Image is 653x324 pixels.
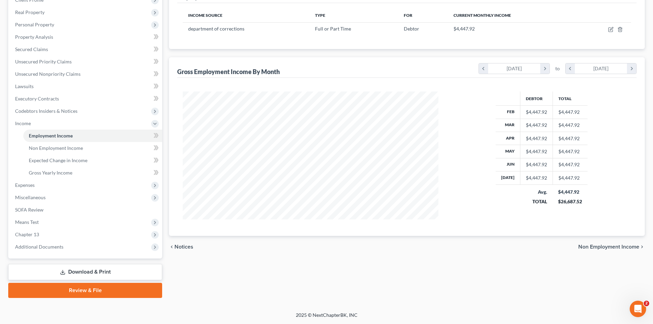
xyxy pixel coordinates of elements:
div: $4,447.92 [526,135,547,142]
span: Non Employment Income [29,145,83,151]
span: Executory Contracts [15,96,59,101]
span: Additional Documents [15,244,63,250]
div: 2025 © NextChapterBK, INC [131,312,522,324]
span: Expected Change in Income [29,157,87,163]
a: Download & Print [8,264,162,280]
a: Non Employment Income [23,142,162,154]
a: Executory Contracts [10,93,162,105]
div: $4,447.92 [526,175,547,181]
i: chevron_left [169,244,174,250]
a: Secured Claims [10,43,162,56]
span: Codebtors Insiders & Notices [15,108,77,114]
span: Miscellaneous [15,194,46,200]
i: chevron_right [627,63,636,74]
div: [DATE] [575,63,627,74]
a: Property Analysis [10,31,162,43]
td: $4,447.92 [553,106,588,119]
span: to [555,65,560,72]
i: chevron_right [639,244,645,250]
span: $4,447.92 [454,26,475,32]
span: Secured Claims [15,46,48,52]
i: chevron_left [479,63,488,74]
span: Non Employment Income [578,244,639,250]
span: Real Property [15,9,45,15]
iframe: Intercom live chat [630,301,646,317]
th: Total [553,92,588,105]
div: $4,447.92 [526,122,547,129]
td: $4,447.92 [553,171,588,184]
div: $26,687.52 [558,198,582,205]
a: Expected Change in Income [23,154,162,167]
span: Employment Income [29,133,73,139]
span: Debtor [404,26,419,32]
a: Employment Income [23,130,162,142]
th: Mar [496,119,520,132]
span: 2 [644,301,649,306]
div: $4,447.92 [526,109,547,116]
span: Income [15,120,31,126]
span: Property Analysis [15,34,53,40]
span: Unsecured Priority Claims [15,59,72,64]
div: $4,447.92 [526,148,547,155]
span: department of corrections [188,26,244,32]
a: Unsecured Nonpriority Claims [10,68,162,80]
th: Feb [496,106,520,119]
span: Expenses [15,182,35,188]
div: [DATE] [488,63,541,74]
span: Income Source [188,13,222,18]
div: $4,447.92 [558,189,582,195]
span: Full or Part Time [315,26,351,32]
span: Unsecured Nonpriority Claims [15,71,81,77]
span: Type [315,13,325,18]
a: Lawsuits [10,80,162,93]
span: Chapter 13 [15,231,39,237]
span: Personal Property [15,22,54,27]
div: Gross Employment Income By Month [177,68,280,76]
i: chevron_left [566,63,575,74]
div: Avg. [525,189,547,195]
th: [DATE] [496,171,520,184]
a: Review & File [8,283,162,298]
a: SOFA Review [10,204,162,216]
td: $4,447.92 [553,145,588,158]
th: Debtor [520,92,553,105]
span: Lawsuits [15,83,34,89]
div: $4,447.92 [526,161,547,168]
td: $4,447.92 [553,119,588,132]
a: Gross Yearly Income [23,167,162,179]
span: SOFA Review [15,207,44,213]
span: For [404,13,412,18]
button: chevron_left Notices [169,244,193,250]
td: $4,447.92 [553,132,588,145]
i: chevron_right [540,63,549,74]
td: $4,447.92 [553,158,588,171]
th: Jun [496,158,520,171]
span: Notices [174,244,193,250]
span: Current Monthly Income [454,13,511,18]
th: Apr [496,132,520,145]
div: TOTAL [525,198,547,205]
button: Non Employment Income chevron_right [578,244,645,250]
a: Unsecured Priority Claims [10,56,162,68]
span: Gross Yearly Income [29,170,72,176]
th: May [496,145,520,158]
span: Means Test [15,219,39,225]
